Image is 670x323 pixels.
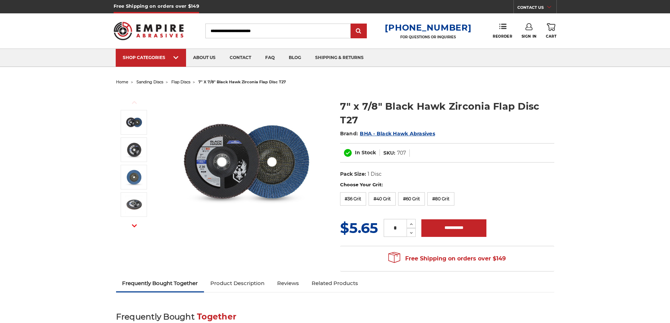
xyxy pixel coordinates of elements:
[171,79,190,84] a: flap discs
[522,34,537,39] span: Sign In
[397,149,406,157] dd: 707
[125,141,143,159] img: 7" x 7/8" Black Hawk Zirconia Flap Disc T27
[517,4,556,13] a: CONTACT US
[125,196,143,213] img: 7" x 7/8" Black Hawk Zirconia Flap Disc T27
[368,170,382,178] dd: 1 Disc
[116,79,128,84] a: home
[340,170,366,178] dt: Pack Size:
[136,79,163,84] a: sanding discs
[126,95,143,110] button: Previous
[125,114,143,131] img: 7 inch Zirconia flap disc
[197,312,236,322] span: Together
[186,49,223,67] a: about us
[388,252,506,266] span: Free Shipping on orders over $149
[352,24,366,38] input: Submit
[123,55,179,60] div: SHOP CATEGORIES
[383,149,395,157] dt: SKU:
[493,34,512,39] span: Reorder
[340,130,358,137] span: Brand:
[305,276,364,291] a: Related Products
[355,149,376,156] span: In Stock
[126,218,143,233] button: Next
[282,49,308,67] a: blog
[340,219,378,237] span: $5.65
[204,276,271,291] a: Product Description
[258,49,282,67] a: faq
[308,49,371,67] a: shipping & returns
[546,34,556,39] span: Cart
[340,181,554,188] label: Choose Your Grit:
[340,99,554,127] h1: 7" x 7/8" Black Hawk Zirconia Flap Disc T27
[385,22,471,33] a: [PHONE_NUMBER]
[176,92,317,233] img: 7 inch Zirconia flap disc
[114,17,184,45] img: Empire Abrasives
[546,23,556,39] a: Cart
[116,312,194,322] span: Frequently Bought
[198,79,286,84] span: 7" x 7/8" black hawk zirconia flap disc t27
[125,168,143,186] img: 7" x 7/8" Black Hawk Zirconia Flap Disc T27
[385,35,471,39] p: FOR QUESTIONS OR INQUIRIES
[360,130,435,137] a: BHA - Black Hawk Abrasives
[271,276,305,291] a: Reviews
[493,23,512,38] a: Reorder
[116,276,204,291] a: Frequently Bought Together
[223,49,258,67] a: contact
